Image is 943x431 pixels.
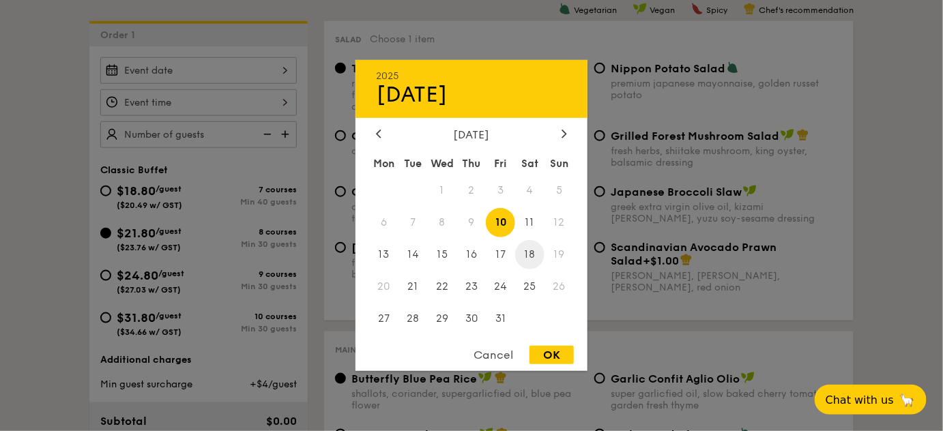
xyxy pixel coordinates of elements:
span: 6 [369,208,398,237]
span: 25 [515,271,545,301]
div: Mon [369,151,398,176]
div: Cancel [460,346,527,364]
span: 22 [428,271,457,301]
span: 17 [486,240,515,269]
span: 23 [457,271,487,301]
span: 11 [515,208,545,237]
div: Thu [457,151,487,176]
span: 30 [457,303,487,333]
div: Sat [515,151,545,176]
span: 8 [428,208,457,237]
button: Chat with us🦙 [815,385,927,415]
div: Sun [545,151,574,176]
span: 18 [515,240,545,269]
span: 31 [486,303,515,333]
span: 3 [486,176,515,205]
div: Tue [398,151,428,176]
div: [DATE] [376,128,567,141]
div: Fri [486,151,515,176]
div: [DATE] [376,82,567,108]
span: 26 [545,271,574,301]
span: 9 [457,208,487,237]
span: 5 [545,176,574,205]
span: 2 [457,176,487,205]
span: 20 [369,271,398,301]
span: Chat with us [826,393,894,406]
span: 19 [545,240,574,269]
span: 4 [515,176,545,205]
span: 14 [398,240,428,269]
span: 21 [398,271,428,301]
div: 2025 [376,70,567,82]
div: OK [529,346,574,364]
div: Wed [428,151,457,176]
span: 1 [428,176,457,205]
span: 🦙 [899,392,916,408]
span: 27 [369,303,398,333]
span: 10 [486,208,515,237]
span: 16 [457,240,487,269]
span: 15 [428,240,457,269]
span: 13 [369,240,398,269]
span: 28 [398,303,428,333]
span: 24 [486,271,515,301]
span: 29 [428,303,457,333]
span: 7 [398,208,428,237]
span: 12 [545,208,574,237]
